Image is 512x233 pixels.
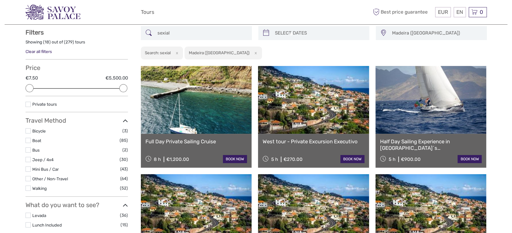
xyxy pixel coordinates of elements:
[401,157,421,162] div: €900.00
[380,138,482,151] a: Half Day Sailing Experience in [GEOGRAPHIC_DATA]´s [GEOGRAPHIC_DATA]
[172,50,180,56] button: x
[121,221,128,228] span: (15)
[32,157,54,162] a: Jeep / 4x4
[340,155,364,163] a: book now
[26,49,52,54] a: Clear all filters
[454,7,466,17] div: EN
[389,28,484,38] button: Madeira ([GEOGRAPHIC_DATA])
[65,39,73,45] label: 279
[271,157,278,162] span: 5 h
[120,212,128,219] span: (36)
[458,155,482,163] a: book now
[26,39,128,49] div: Showing ( ) out of ( ) tours
[26,64,128,72] h3: Price
[105,75,128,81] label: €5,500.00
[479,9,484,15] span: 0
[145,50,171,55] h2: Search: sexial
[155,28,249,39] input: SEARCH
[263,138,364,145] a: West tour - Private Excursion Executivo
[284,157,303,162] div: €270.00
[26,75,38,81] label: €7.50
[120,175,128,182] span: (64)
[32,129,46,133] a: Bicycle
[26,117,128,124] h3: Travel Method
[389,157,395,162] span: 5 h
[371,7,434,17] span: Best price guarantee
[32,176,68,181] a: Other / Non-Travel
[32,167,59,172] a: Mini Bus / Car
[32,138,41,143] a: Boat
[141,8,154,17] a: Tours
[120,185,128,192] span: (52)
[120,166,128,173] span: (43)
[438,9,448,15] span: EUR
[32,186,47,191] a: Walking
[166,157,189,162] div: €1,200.00
[120,156,128,163] span: (30)
[26,29,44,36] strong: Filters
[223,155,247,163] a: book now
[251,50,259,56] button: x
[45,39,49,45] label: 18
[32,223,62,227] a: Lunch Included
[154,157,161,162] span: 8 h
[145,138,247,145] a: Full Day Private Sailing Cruise
[272,28,366,39] input: SELECT DATES
[122,127,128,134] span: (3)
[189,50,250,55] h2: Madeira ([GEOGRAPHIC_DATA])
[32,148,40,153] a: Bus
[32,213,46,218] a: Levada
[120,137,128,144] span: (85)
[32,102,57,107] a: Private tours
[122,146,128,153] span: (2)
[26,201,128,209] h3: What do you want to see?
[26,5,80,20] img: 3279-876b4492-ee62-4c61-8ef8-acb0a8f63b96_logo_small.png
